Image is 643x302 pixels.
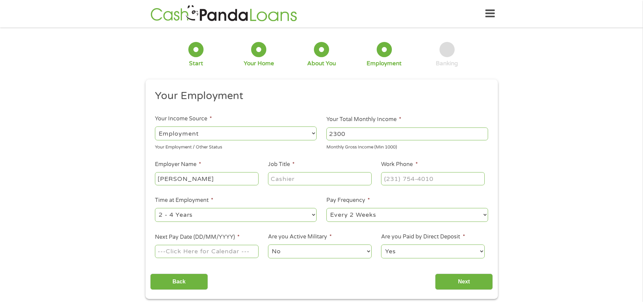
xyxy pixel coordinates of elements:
[155,161,201,168] label: Employer Name
[367,60,402,67] div: Employment
[268,161,295,168] label: Job Title
[307,60,336,67] div: About You
[244,60,274,67] div: Your Home
[155,172,258,185] input: Walmart
[155,115,212,122] label: Your Income Source
[381,172,484,185] input: (231) 754-4010
[149,4,299,23] img: GetLoanNow Logo
[381,161,418,168] label: Work Phone
[435,274,493,290] input: Next
[436,60,458,67] div: Banking
[155,89,483,103] h2: Your Employment
[326,127,488,140] input: 1800
[381,233,465,240] label: Are you Paid by Direct Deposit
[155,142,317,151] div: Your Employment / Other Status
[326,116,401,123] label: Your Total Monthly Income
[326,197,370,204] label: Pay Frequency
[155,234,240,241] label: Next Pay Date (DD/MM/YYYY)
[268,172,371,185] input: Cashier
[155,245,258,258] input: ---Click Here for Calendar ---
[189,60,203,67] div: Start
[268,233,332,240] label: Are you Active Military
[326,142,488,151] div: Monthly Gross Income (Min 1000)
[155,197,213,204] label: Time at Employment
[150,274,208,290] input: Back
